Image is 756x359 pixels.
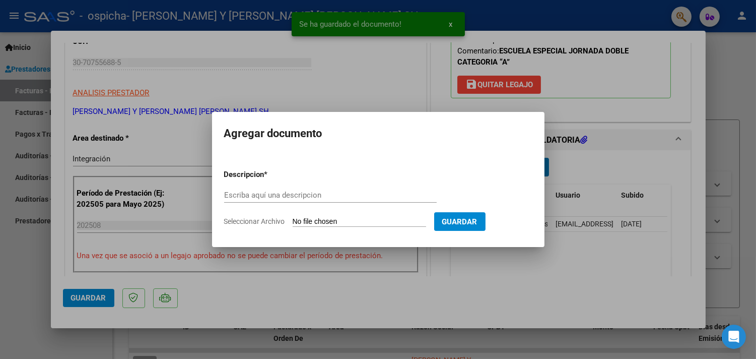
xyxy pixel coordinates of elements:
[224,169,317,181] p: Descripcion
[224,124,532,143] h2: Agregar documento
[224,217,285,225] span: Seleccionar Archivo
[434,212,486,231] button: Guardar
[442,217,477,226] span: Guardar
[722,325,746,349] div: Open Intercom Messenger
